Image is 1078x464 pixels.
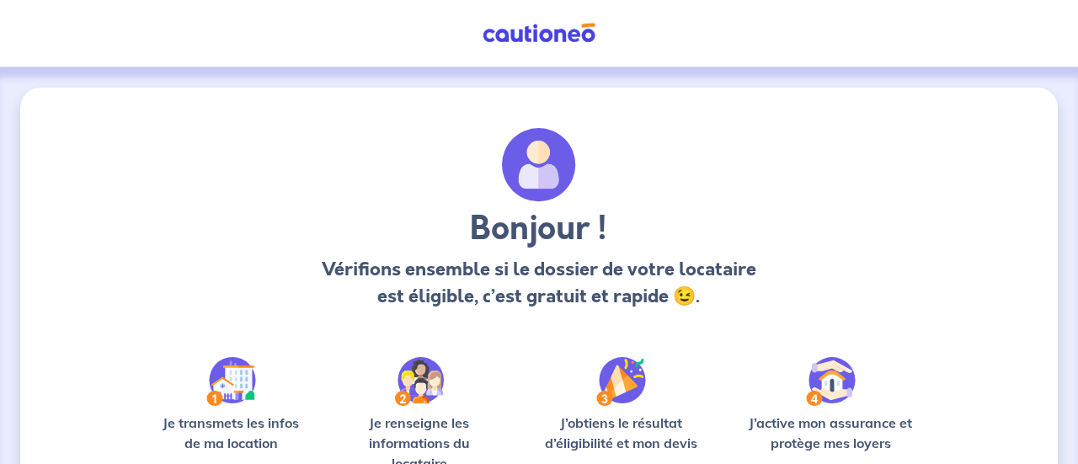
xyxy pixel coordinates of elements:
p: J’active mon assurance et protège mes loyers [738,413,923,453]
img: /static/90a569abe86eec82015bcaae536bd8e6/Step-1.svg [206,357,256,406]
p: Je transmets les infos de ma location [155,413,307,453]
h3: Bonjour ! [317,209,760,249]
img: archivate [502,128,576,202]
p: J’obtiens le résultat d’éligibilité et mon devis [531,413,711,453]
img: Cautioneo [476,23,602,44]
img: /static/f3e743aab9439237c3e2196e4328bba9/Step-3.svg [596,357,646,406]
img: /static/c0a346edaed446bb123850d2d04ad552/Step-2.svg [395,357,444,406]
p: Vérifions ensemble si le dossier de votre locataire est éligible, c’est gratuit et rapide 😉. [317,256,760,310]
img: /static/bfff1cf634d835d9112899e6a3df1a5d/Step-4.svg [806,357,856,406]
